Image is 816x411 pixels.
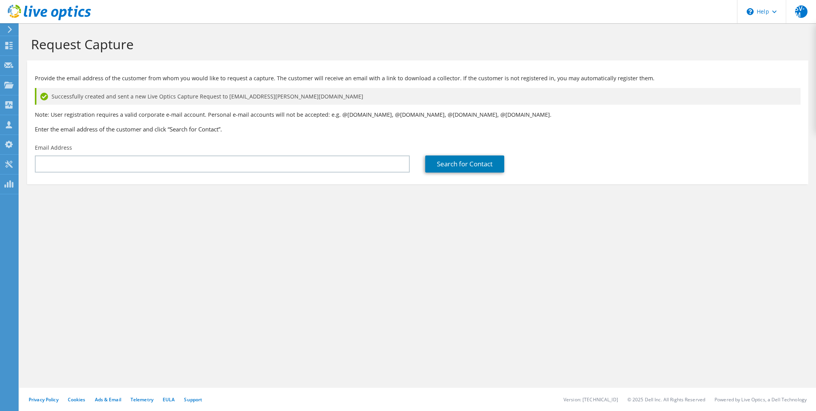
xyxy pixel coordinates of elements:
[35,125,801,133] h3: Enter the email address of the customer and click “Search for Contact”.
[35,74,801,83] p: Provide the email address of the customer from whom you would like to request a capture. The cust...
[35,144,72,152] label: Email Address
[747,8,754,15] svg: \n
[163,396,175,403] a: EULA
[563,396,618,403] li: Version: [TECHNICAL_ID]
[29,396,58,403] a: Privacy Policy
[425,155,504,173] a: Search for Contact
[715,396,807,403] li: Powered by Live Optics, a Dell Technology
[131,396,153,403] a: Telemetry
[795,5,807,18] span: SV-M
[52,92,363,101] span: Successfully created and sent a new Live Optics Capture Request to [EMAIL_ADDRESS][PERSON_NAME][D...
[95,396,121,403] a: Ads & Email
[627,396,705,403] li: © 2025 Dell Inc. All Rights Reserved
[184,396,202,403] a: Support
[35,111,801,119] p: Note: User registration requires a valid corporate e-mail account. Personal e-mail accounts will ...
[31,36,801,52] h1: Request Capture
[68,396,86,403] a: Cookies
